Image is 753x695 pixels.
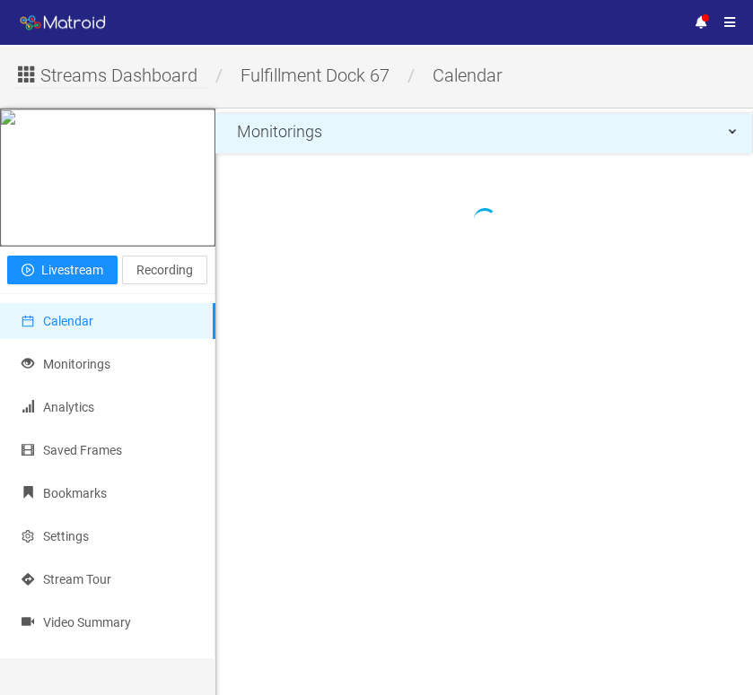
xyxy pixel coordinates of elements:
[122,256,207,284] button: Recording
[13,58,211,87] button: Streams Dashboard
[7,256,118,284] button: play-circleLivestream
[419,65,516,86] span: calendar
[43,400,94,414] span: Analytics
[136,260,193,280] span: Recording
[1,110,15,245] img: 1760022375.407497_dup_1760022375657.jpg
[13,70,211,84] a: Streams Dashboard
[43,357,110,371] span: Monitorings
[22,315,34,327] span: calendar
[43,443,122,457] span: Saved Frames
[43,615,131,630] span: Video Summary
[18,10,108,37] img: Matroid logo
[41,260,103,280] span: Livestream
[211,65,227,86] span: /
[22,530,34,543] span: setting
[403,65,419,86] span: /
[22,264,34,278] span: play-circle
[237,122,322,141] span: Monitorings
[43,486,107,500] span: Bookmarks
[215,114,753,150] div: Monitorings
[227,65,403,86] span: Fulfillment Dock 67
[43,529,89,543] span: Settings
[40,62,197,90] span: Streams Dashboard
[43,314,93,328] span: Calendar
